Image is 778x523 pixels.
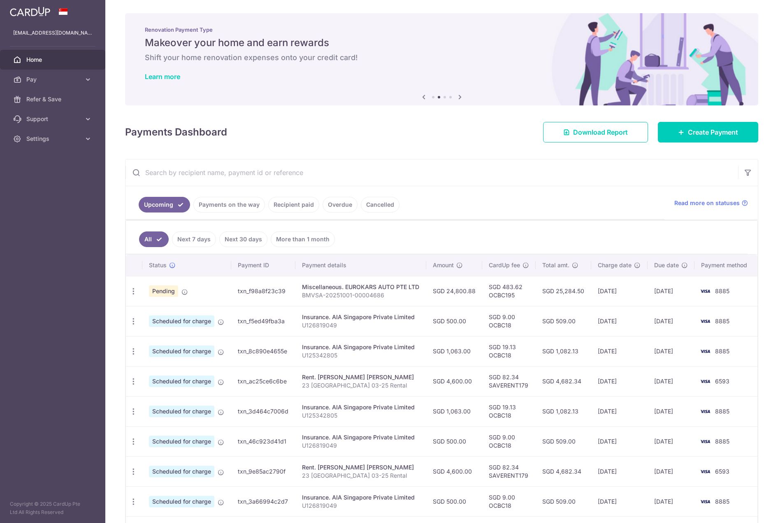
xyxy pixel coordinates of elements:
span: Total amt. [542,261,569,269]
th: Payment details [295,254,427,276]
span: Pending [149,285,178,297]
td: SGD 82.34 SAVERENT179 [482,456,536,486]
td: txn_3a66994c2d7 [231,486,295,516]
span: Refer & Save [26,95,81,103]
img: Bank Card [697,316,713,326]
td: [DATE] [591,336,648,366]
p: [EMAIL_ADDRESS][DOMAIN_NAME] [13,29,92,37]
td: SGD 500.00 [426,306,482,336]
span: Support [26,115,81,123]
span: Status [149,261,167,269]
span: Home [26,56,81,64]
td: SGD 25,284.50 [536,276,591,306]
th: Payment ID [231,254,295,276]
a: Learn more [145,72,180,81]
p: U125342805 [302,411,420,420]
a: Cancelled [361,197,399,212]
span: Scheduled for charge [149,406,214,417]
span: CardUp fee [489,261,520,269]
td: [DATE] [648,456,695,486]
span: 8885 [715,318,729,325]
a: More than 1 month [271,231,335,247]
span: 6593 [715,378,729,385]
p: 23 [GEOGRAPHIC_DATA] 03-25 Rental [302,472,420,480]
td: [DATE] [591,426,648,456]
iframe: Opens a widget where you can find more information [725,498,770,519]
img: Renovation banner [125,13,758,105]
img: Bank Card [697,286,713,296]
td: [DATE] [648,336,695,366]
span: Scheduled for charge [149,466,214,477]
div: Insurance. AIA Singapore Private Limited [302,343,420,351]
div: Insurance. AIA Singapore Private Limited [302,403,420,411]
td: SGD 9.00 OCBC18 [482,426,536,456]
td: SGD 9.00 OCBC18 [482,486,536,516]
td: txn_3d464c7006d [231,396,295,426]
td: txn_9e85ac2790f [231,456,295,486]
a: All [139,231,169,247]
td: [DATE] [591,366,648,396]
td: [DATE] [648,306,695,336]
span: Scheduled for charge [149,496,214,507]
td: SGD 19.13 OCBC18 [482,396,536,426]
td: SGD 24,800.88 [426,276,482,306]
td: SGD 19.13 OCBC18 [482,336,536,366]
span: Scheduled for charge [149,376,214,387]
th: Payment method [694,254,757,276]
td: [DATE] [591,486,648,516]
td: SGD 483.62 OCBC195 [482,276,536,306]
span: 8885 [715,287,729,294]
span: 6593 [715,468,729,475]
span: 8885 [715,348,729,355]
td: SGD 4,600.00 [426,456,482,486]
span: Settings [26,135,81,143]
a: Recipient paid [268,197,319,212]
td: [DATE] [591,276,648,306]
td: SGD 509.00 [536,426,591,456]
img: Bank Card [697,467,713,476]
div: Insurance. AIA Singapore Private Limited [302,493,420,502]
td: SGD 509.00 [536,306,591,336]
td: SGD 1,082.13 [536,336,591,366]
td: txn_46c923d41d1 [231,426,295,456]
td: [DATE] [648,366,695,396]
span: Pay [26,75,81,84]
td: SGD 500.00 [426,426,482,456]
td: [DATE] [648,396,695,426]
span: Charge date [598,261,632,269]
p: U125342805 [302,351,420,360]
a: Payments on the way [193,197,265,212]
td: SGD 1,063.00 [426,336,482,366]
div: Miscellaneous. EUROKARS AUTO PTE LTD [302,283,420,291]
span: Amount [433,261,454,269]
h6: Shift your home renovation expenses onto your credit card! [145,53,739,63]
td: SGD 4,600.00 [426,366,482,396]
p: U126819049 [302,441,420,450]
img: Bank Card [697,346,713,356]
td: txn_ac25ce6c6be [231,366,295,396]
a: Next 30 days [219,231,267,247]
p: U126819049 [302,321,420,329]
a: Overdue [323,197,358,212]
td: [DATE] [648,486,695,516]
p: 23 [GEOGRAPHIC_DATA] 03-25 Rental [302,381,420,390]
td: [DATE] [591,396,648,426]
a: Read more on statuses [674,199,748,207]
h4: Payments Dashboard [125,125,227,140]
img: Bank Card [697,437,713,446]
p: Renovation Payment Type [145,26,739,33]
div: Insurance. AIA Singapore Private Limited [302,433,420,441]
span: Create Payment [688,127,738,137]
span: 8885 [715,498,729,505]
td: SGD 1,082.13 [536,396,591,426]
a: Next 7 days [172,231,216,247]
td: [DATE] [591,456,648,486]
td: SGD 4,682.34 [536,366,591,396]
a: Download Report [543,122,648,142]
td: [DATE] [648,276,695,306]
td: txn_f98a8f23c39 [231,276,295,306]
span: Scheduled for charge [149,315,214,327]
div: Insurance. AIA Singapore Private Limited [302,313,420,321]
td: SGD 1,063.00 [426,396,482,426]
span: Scheduled for charge [149,346,214,357]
